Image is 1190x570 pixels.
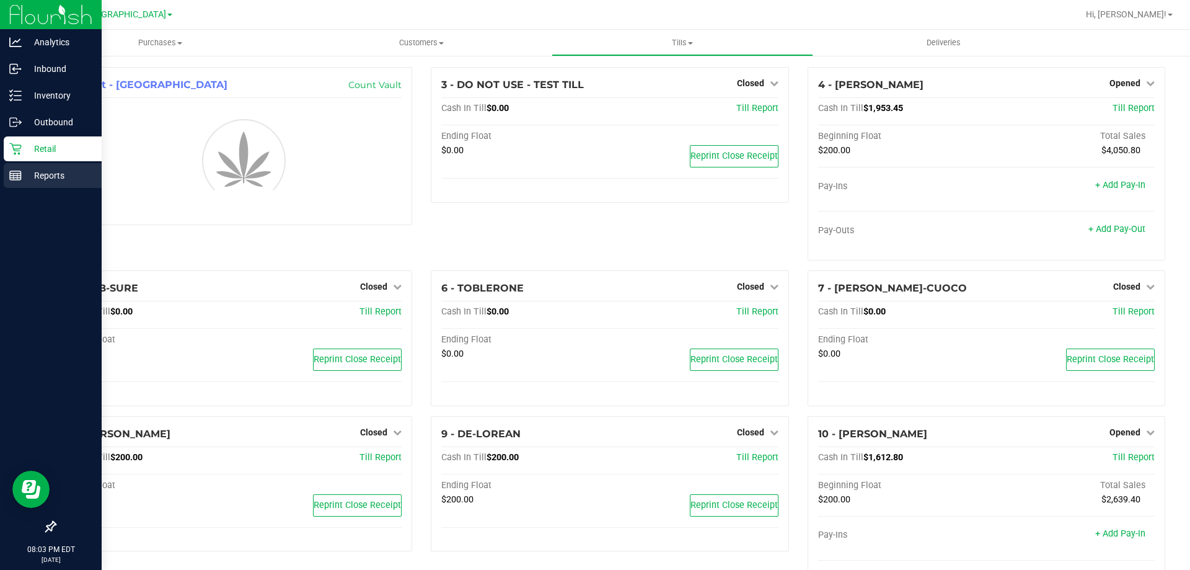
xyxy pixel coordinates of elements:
[737,427,764,437] span: Closed
[690,354,778,365] span: Reprint Close Receipt
[818,480,987,491] div: Beginning Float
[441,79,584,91] span: 3 - DO NOT USE - TEST TILL
[1101,145,1140,156] span: $4,050.80
[22,61,96,76] p: Inbound
[22,168,96,183] p: Reports
[360,427,387,437] span: Closed
[818,103,863,114] span: Cash In Till
[65,480,234,491] div: Ending Float
[863,452,903,463] span: $1,612.80
[1086,9,1166,19] span: Hi, [PERSON_NAME]!
[9,63,22,75] inline-svg: Inbound
[9,89,22,102] inline-svg: Inventory
[737,78,764,88] span: Closed
[65,282,138,294] span: 5 - AL-B-SURE
[487,452,519,463] span: $200.00
[313,494,402,517] button: Reprint Close Receipt
[736,452,778,463] a: Till Report
[818,494,850,505] span: $200.00
[314,354,401,365] span: Reprint Close Receipt
[1113,103,1155,114] a: Till Report
[359,306,402,317] a: Till Report
[9,143,22,155] inline-svg: Retail
[736,306,778,317] a: Till Report
[22,115,96,130] p: Outbound
[1067,354,1154,365] span: Reprint Close Receipt
[818,428,927,440] span: 10 - [PERSON_NAME]
[9,116,22,128] inline-svg: Outbound
[1095,528,1145,539] a: + Add Pay-In
[360,282,387,292] span: Closed
[690,349,778,371] button: Reprint Close Receipt
[65,428,170,440] span: 8 - [PERSON_NAME]
[65,79,227,91] span: 1 - Vault - [GEOGRAPHIC_DATA]
[30,30,291,56] a: Purchases
[441,282,524,294] span: 6 - TOBLERONE
[1113,306,1155,317] a: Till Report
[313,349,402,371] button: Reprint Close Receipt
[737,282,764,292] span: Closed
[65,334,234,345] div: Ending Float
[552,30,813,56] a: Tills
[22,35,96,50] p: Analytics
[1088,224,1145,234] a: + Add Pay-Out
[9,36,22,48] inline-svg: Analytics
[441,103,487,114] span: Cash In Till
[6,555,96,564] p: [DATE]
[314,500,401,510] span: Reprint Close Receipt
[818,131,987,142] div: Beginning Float
[110,306,133,317] span: $0.00
[487,103,509,114] span: $0.00
[30,37,291,48] span: Purchases
[441,349,464,359] span: $0.00
[818,225,987,236] div: Pay-Outs
[441,452,487,463] span: Cash In Till
[487,306,509,317] span: $0.00
[1101,494,1140,505] span: $2,639.40
[986,131,1155,142] div: Total Sales
[81,9,166,20] span: [GEOGRAPHIC_DATA]
[291,37,551,48] span: Customers
[441,145,464,156] span: $0.00
[1109,427,1140,437] span: Opened
[1113,452,1155,463] a: Till Report
[863,306,886,317] span: $0.00
[863,103,903,114] span: $1,953.45
[12,471,50,508] iframe: Resource center
[1109,78,1140,88] span: Opened
[1113,282,1140,292] span: Closed
[441,494,474,505] span: $200.00
[552,37,812,48] span: Tills
[441,334,610,345] div: Ending Float
[818,181,987,192] div: Pay-Ins
[690,500,778,510] span: Reprint Close Receipt
[818,530,987,541] div: Pay-Ins
[818,306,863,317] span: Cash In Till
[359,452,402,463] a: Till Report
[986,480,1155,491] div: Total Sales
[22,88,96,103] p: Inventory
[736,103,778,114] a: Till Report
[690,145,778,167] button: Reprint Close Receipt
[22,141,96,156] p: Retail
[6,544,96,555] p: 08:03 PM EDT
[910,37,977,48] span: Deliveries
[441,306,487,317] span: Cash In Till
[1066,349,1155,371] button: Reprint Close Receipt
[818,452,863,463] span: Cash In Till
[1095,180,1145,190] a: + Add Pay-In
[441,131,610,142] div: Ending Float
[818,145,850,156] span: $200.00
[818,282,967,294] span: 7 - [PERSON_NAME]-CUOCO
[818,349,840,359] span: $0.00
[690,494,778,517] button: Reprint Close Receipt
[813,30,1074,56] a: Deliveries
